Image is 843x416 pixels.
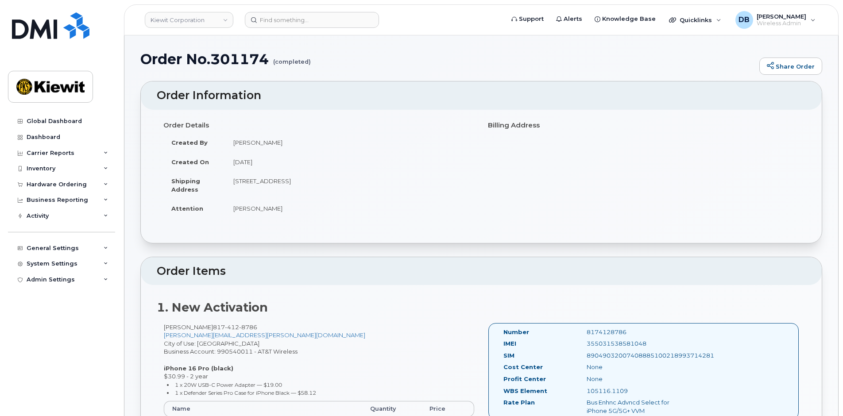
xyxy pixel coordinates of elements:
[580,328,697,336] div: 8174128786
[580,398,697,415] div: Bus Enhnc Advncd Select for iPhone 5G/5G+ VVM
[175,381,282,388] small: 1 x 20W USB-C Power Adapter — $19.00
[225,171,475,199] td: [STREET_ADDRESS]
[213,324,257,331] span: 817
[171,205,203,212] strong: Attention
[503,375,546,383] label: Profit Center
[157,89,806,102] h2: Order Information
[488,122,799,129] h4: Billing Address
[225,152,475,172] td: [DATE]
[239,324,257,331] span: 8786
[503,387,547,395] label: WBS Element
[140,51,755,67] h1: Order No.301174
[171,177,200,193] strong: Shipping Address
[163,122,475,129] h4: Order Details
[273,51,311,65] small: (completed)
[759,58,822,75] a: Share Order
[225,199,475,218] td: [PERSON_NAME]
[225,133,475,152] td: [PERSON_NAME]
[164,365,233,372] strong: iPhone 16 Pro (black)
[171,158,209,166] strong: Created On
[171,139,208,146] strong: Created By
[175,389,316,396] small: 1 x Defender Series Pro Case for iPhone Black — $58.12
[580,363,697,371] div: None
[503,398,535,407] label: Rate Plan
[503,363,543,371] label: Cost Center
[580,387,697,395] div: 105116.1109
[503,339,516,348] label: IMEI
[164,331,365,339] a: [PERSON_NAME][EMAIL_ADDRESS][PERSON_NAME][DOMAIN_NAME]
[580,339,697,348] div: 355031538581048
[580,375,697,383] div: None
[804,377,836,409] iframe: Messenger Launcher
[580,351,697,360] div: 89049032007408885100218993714281
[157,265,806,277] h2: Order Items
[225,324,239,331] span: 412
[503,351,514,360] label: SIM
[157,300,268,315] strong: 1. New Activation
[503,328,529,336] label: Number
